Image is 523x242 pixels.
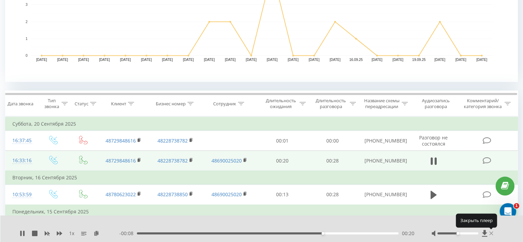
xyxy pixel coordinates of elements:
text: 0 [25,54,28,57]
td: 00:28 [307,185,357,205]
td: 00:13 [258,185,307,205]
text: [DATE] [392,58,403,62]
td: Суббота, 20 Сентября 2025 [6,117,518,131]
text: [DATE] [455,58,466,62]
div: Аудиозапись разговора [416,98,456,109]
text: 19.09.25 [412,58,426,62]
span: Разговор не состоялся [419,134,448,147]
div: 10:53:59 [12,188,31,201]
text: [DATE] [204,58,215,62]
div: Статус [75,101,88,107]
td: [PHONE_NUMBER] [357,131,409,151]
text: [DATE] [141,58,152,62]
a: 48690025020 [211,157,242,164]
td: 00:01 [258,131,307,151]
span: - 00:08 [119,230,137,237]
text: [DATE] [36,58,47,62]
text: [DATE] [288,58,299,62]
span: 1 x [69,230,74,237]
div: Закрыть плеер [456,214,497,228]
text: 2 [25,20,28,24]
span: 1 [514,203,519,209]
text: [DATE] [309,58,320,62]
text: [DATE] [225,58,236,62]
text: 3 [25,3,28,7]
text: [DATE] [120,58,131,62]
div: Тип звонка [43,98,59,109]
td: 00:28 [307,151,357,171]
text: [DATE] [330,58,341,62]
td: [PHONE_NUMBER] [357,151,409,171]
a: 48729848616 [106,137,136,144]
text: [DATE] [57,58,68,62]
text: [DATE] [372,58,383,62]
div: Accessibility label [456,232,459,235]
text: [DATE] [246,58,257,62]
div: 16:37:45 [12,134,31,147]
div: Длительность разговора [314,98,348,109]
div: Дата звонка [8,101,33,107]
text: [DATE] [78,58,89,62]
div: Accessibility label [322,232,324,235]
a: 48228738782 [157,157,188,164]
text: [DATE] [99,58,110,62]
td: 00:00 [307,131,357,151]
div: Название схемы переадресации [364,98,400,109]
td: Вторник, 16 Сентября 2025 [6,171,518,185]
a: 48690025020 [211,191,242,198]
td: 00:20 [258,151,307,171]
div: Длительность ожидания [264,98,298,109]
text: [DATE] [162,58,173,62]
text: 16.09.25 [349,58,363,62]
td: Понедельник, 15 Сентября 2025 [6,205,518,219]
text: [DATE] [434,58,445,62]
iframe: Intercom live chat [500,203,516,220]
text: [DATE] [267,58,278,62]
span: 00:20 [402,230,414,237]
a: 48228738850 [157,191,188,198]
text: [DATE] [476,58,487,62]
text: [DATE] [183,58,194,62]
div: Комментарий/категория звонка [462,98,503,109]
td: [PHONE_NUMBER] [357,185,409,205]
a: 48780623022 [106,191,136,198]
div: Бизнес номер [156,101,186,107]
div: Сотрудник [213,101,236,107]
text: 1 [25,37,28,41]
div: Клиент [111,101,126,107]
a: 48228738782 [157,137,188,144]
div: 16:33:16 [12,154,31,167]
a: 48729848616 [106,157,136,164]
